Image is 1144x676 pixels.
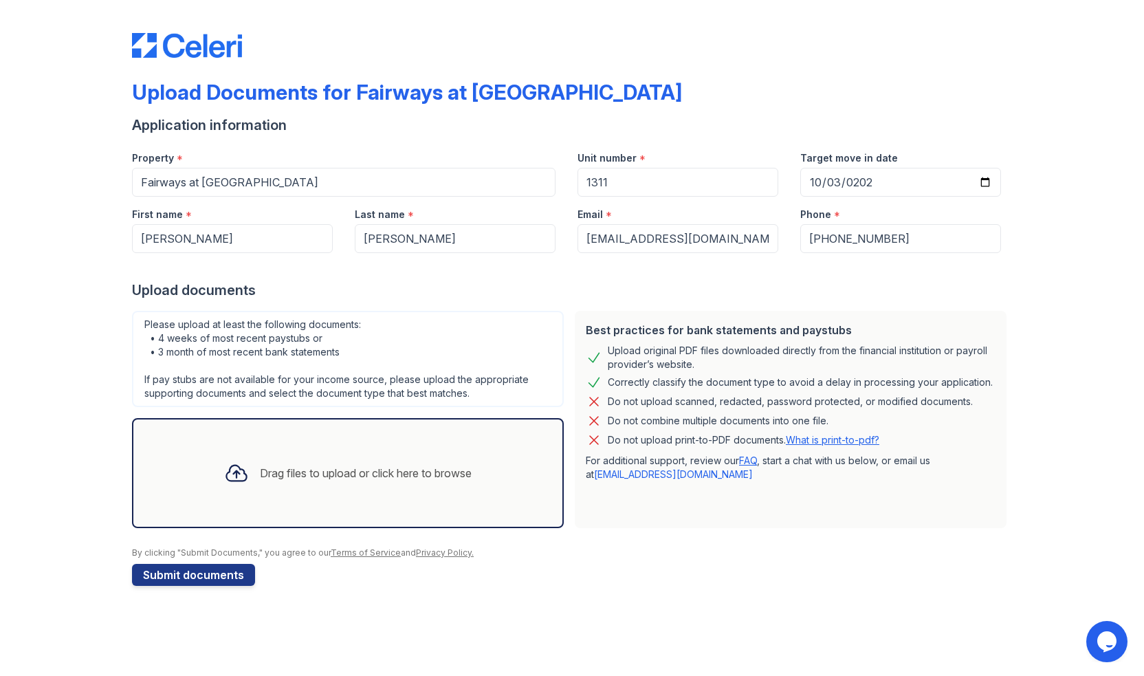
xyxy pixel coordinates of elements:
label: Unit number [577,151,637,165]
a: Terms of Service [331,547,401,558]
a: FAQ [739,455,757,466]
div: Do not upload scanned, redacted, password protected, or modified documents. [608,393,973,410]
div: Best practices for bank statements and paystubs [586,322,995,338]
div: Upload original PDF files downloaded directly from the financial institution or payroll provider’... [608,344,995,371]
div: By clicking "Submit Documents," you agree to our and [132,547,1012,558]
label: Last name [355,208,405,221]
button: Submit documents [132,564,255,586]
div: Please upload at least the following documents: • 4 weeks of most recent paystubs or • 3 month of... [132,311,564,407]
a: [EMAIL_ADDRESS][DOMAIN_NAME] [594,468,753,480]
iframe: chat widget [1086,621,1130,662]
label: Property [132,151,174,165]
label: First name [132,208,183,221]
div: Correctly classify the document type to avoid a delay in processing your application. [608,374,993,391]
div: Application information [132,116,1012,135]
label: Email [577,208,603,221]
div: Drag files to upload or click here to browse [260,465,472,481]
img: CE_Logo_Blue-a8612792a0a2168367f1c8372b55b34899dd931a85d93a1a3d3e32e68fde9ad4.png [132,33,242,58]
p: Do not upload print-to-PDF documents. [608,433,879,447]
label: Target move in date [800,151,898,165]
div: Upload Documents for Fairways at [GEOGRAPHIC_DATA] [132,80,682,105]
p: For additional support, review our , start a chat with us below, or email us at [586,454,995,481]
a: What is print-to-pdf? [786,434,879,446]
div: Do not combine multiple documents into one file. [608,413,828,429]
label: Phone [800,208,831,221]
a: Privacy Policy. [416,547,474,558]
div: Upload documents [132,281,1012,300]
